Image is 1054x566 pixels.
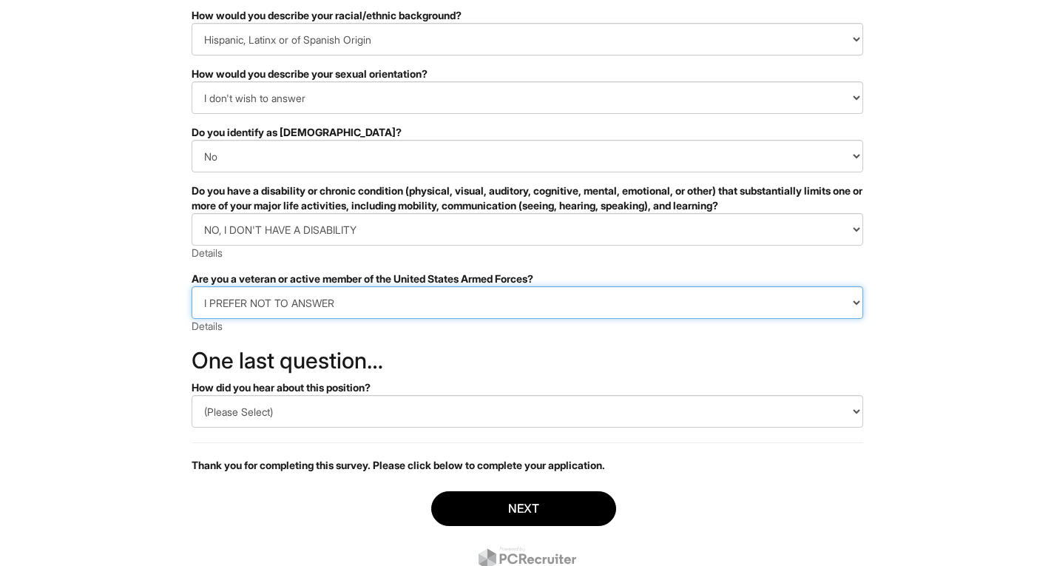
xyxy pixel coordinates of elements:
[192,140,863,172] select: Do you identify as transgender?
[192,81,863,114] select: How would you describe your sexual orientation?
[192,320,223,332] a: Details
[192,213,863,246] select: Do you have a disability or chronic condition (physical, visual, auditory, cognitive, mental, emo...
[192,125,863,140] div: Do you identify as [DEMOGRAPHIC_DATA]?
[192,286,863,319] select: Are you a veteran or active member of the United States Armed Forces?
[192,8,863,23] div: How would you describe your racial/ethnic background?
[192,183,863,213] div: Do you have a disability or chronic condition (physical, visual, auditory, cognitive, mental, emo...
[192,380,863,395] div: How did you hear about this position?
[192,246,223,259] a: Details
[192,272,863,286] div: Are you a veteran or active member of the United States Armed Forces?
[192,458,863,473] p: Thank you for completing this survey. Please click below to complete your application.
[192,23,863,55] select: How would you describe your racial/ethnic background?
[431,491,616,526] button: Next
[192,348,863,373] h2: One last question…
[192,67,863,81] div: How would you describe your sexual orientation?
[192,395,863,428] select: How did you hear about this position?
